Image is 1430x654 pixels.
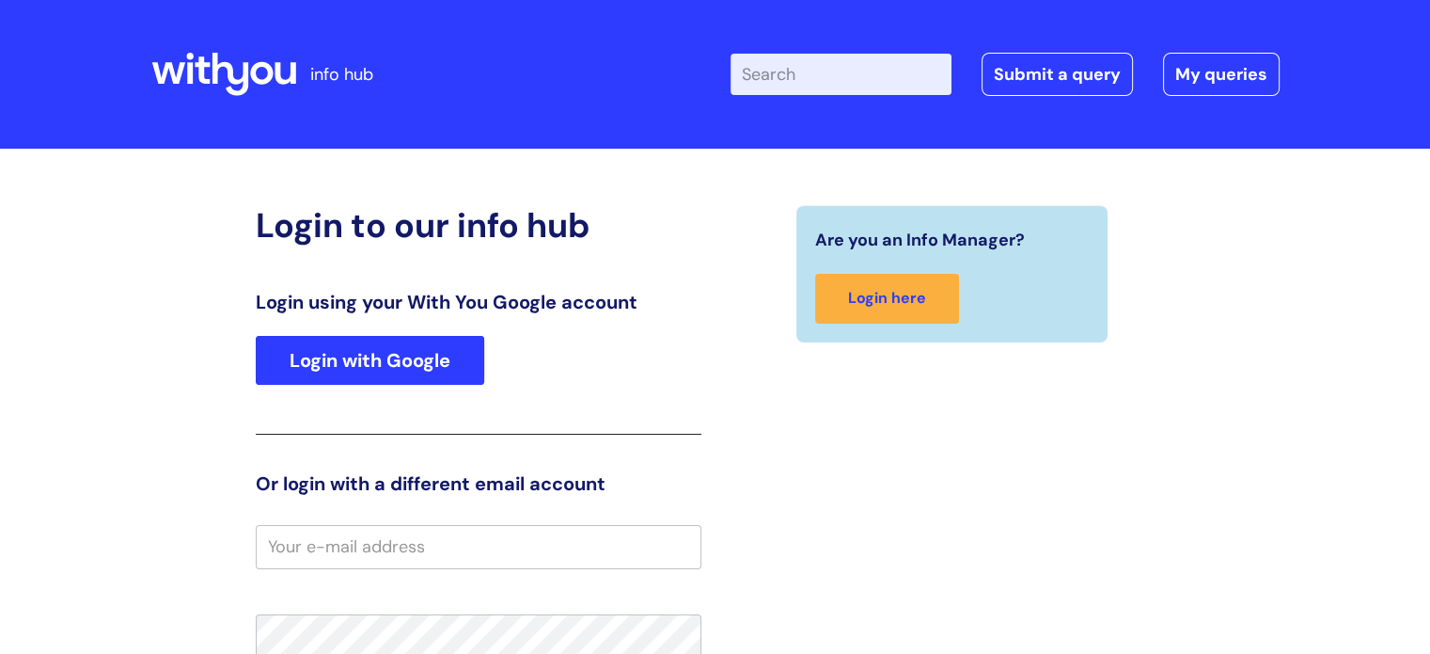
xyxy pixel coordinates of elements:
[256,336,484,385] a: Login with Google
[256,205,701,246] h2: Login to our info hub
[1163,53,1280,96] a: My queries
[731,54,951,95] input: Search
[256,525,701,568] input: Your e-mail address
[256,472,701,495] h3: Or login with a different email account
[310,59,373,89] p: info hub
[256,291,701,313] h3: Login using your With You Google account
[982,53,1133,96] a: Submit a query
[815,274,959,324] a: Login here
[815,225,1025,255] span: Are you an Info Manager?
